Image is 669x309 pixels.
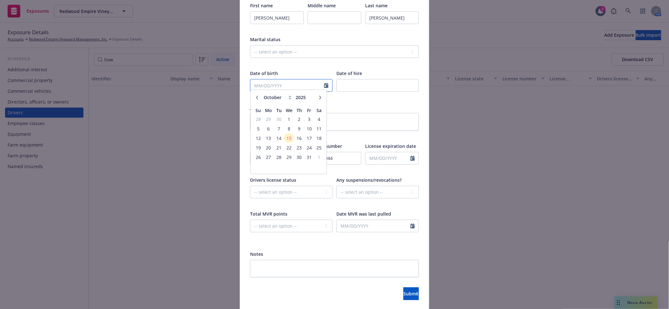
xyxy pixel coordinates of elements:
[336,177,402,183] span: Any suspensions/revocations?
[315,125,323,133] span: 11
[250,211,287,217] span: Total MVR points
[294,143,304,152] td: 23
[274,162,284,171] td: empty-day-cell
[295,115,304,123] span: 2
[315,153,323,161] span: 1
[314,124,324,133] td: 11
[365,152,410,164] input: MM/DD/YYYY
[314,152,324,162] td: 1
[294,124,304,133] td: 9
[253,143,263,152] td: 19
[324,83,328,88] button: Calendar
[403,287,419,300] button: Submit
[254,115,262,123] span: 28
[263,162,274,171] td: empty-day-cell
[365,143,416,149] span: License expiration date
[263,143,274,152] td: 20
[250,104,272,110] span: Job duties
[410,224,415,229] svg: Calendar
[274,133,284,143] td: 14
[264,153,273,161] span: 27
[250,177,296,183] span: Drivers license status
[285,115,294,123] span: 1
[284,124,294,133] td: 8
[275,144,283,152] span: 21
[285,125,294,133] span: 8
[294,114,304,124] td: 2
[284,152,294,162] td: 29
[316,107,322,113] span: Sa
[336,211,391,217] span: Date MVR was last pulled
[250,3,273,9] span: First name
[295,153,304,161] span: 30
[410,156,415,161] svg: Calendar
[314,114,324,124] td: 4
[275,134,283,142] span: 14
[264,115,273,123] span: 29
[274,114,284,124] td: 30
[297,107,302,113] span: Th
[284,114,294,124] td: 1
[295,125,304,133] span: 9
[263,114,274,124] td: 29
[314,162,324,171] td: empty-day-cell
[315,144,323,152] span: 25
[250,70,278,76] span: Date of birth
[284,143,294,152] td: 22
[253,124,263,133] td: 5
[275,153,283,161] span: 28
[308,3,336,9] span: Middle name
[285,134,294,142] span: 15
[263,124,274,133] td: 6
[265,107,272,113] span: Mo
[255,107,261,113] span: Su
[253,162,263,171] td: empty-day-cell
[295,144,304,152] span: 23
[304,162,314,171] td: empty-day-cell
[264,144,273,152] span: 20
[314,133,324,143] td: 18
[254,134,262,142] span: 12
[254,125,262,133] span: 5
[250,143,279,149] span: License state
[250,79,324,91] input: MM/DD/YYYY
[284,133,294,143] td: 15
[403,291,419,297] span: Submit
[250,251,263,257] span: Notes
[284,162,294,171] td: empty-day-cell
[250,36,280,42] span: Marital status
[263,152,274,162] td: 27
[285,144,294,152] span: 22
[365,3,388,9] span: Last name
[254,153,262,161] span: 26
[275,125,283,133] span: 7
[304,143,314,152] td: 24
[295,134,304,142] span: 16
[337,220,410,232] input: MM/DD/YYYY
[276,107,282,113] span: Tu
[305,125,313,133] span: 10
[307,107,311,113] span: Fr
[264,134,273,142] span: 13
[314,143,324,152] td: 25
[294,162,304,171] td: empty-day-cell
[315,115,323,123] span: 4
[305,115,313,123] span: 3
[304,114,314,124] td: 3
[274,152,284,162] td: 28
[304,133,314,143] td: 17
[253,133,263,143] td: 12
[253,152,263,162] td: 26
[253,114,263,124] td: 28
[304,152,314,162] td: 31
[304,124,314,133] td: 10
[285,153,294,161] span: 29
[275,115,283,123] span: 30
[305,134,313,142] span: 17
[274,143,284,152] td: 21
[294,152,304,162] td: 30
[263,133,274,143] td: 13
[254,144,262,152] span: 19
